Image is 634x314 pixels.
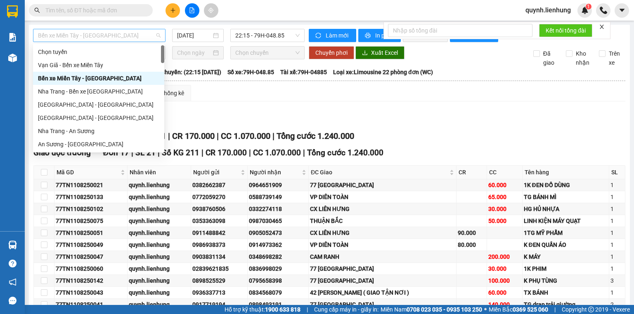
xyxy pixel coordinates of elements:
[610,216,624,225] div: 1
[309,46,354,59] button: Chuyển phơi
[161,89,184,98] div: Thống kê
[310,276,455,285] div: 77 [GEOGRAPHIC_DATA]
[235,29,300,42] span: 22:15 - 79H-048.85
[56,216,126,225] div: 77TN1108250075
[587,4,590,9] span: 1
[355,46,405,59] button: downloadXuất Excel
[375,31,394,40] span: In phơi
[249,240,307,249] div: 0914973362
[310,228,455,237] div: CX LIÊN HƯNG
[9,260,17,267] span: question-circle
[249,264,307,273] div: 0836998029
[309,29,356,42] button: syncLàm mới
[488,180,521,190] div: 60.000
[56,228,126,237] div: 77TN1108250051
[38,113,159,122] div: [GEOGRAPHIC_DATA] - [GEOGRAPHIC_DATA]
[38,140,159,149] div: An Sương - [GEOGRAPHIC_DATA]
[314,305,379,314] span: Cung cấp máy in - giấy in:
[488,264,521,273] div: 30.000
[56,288,126,297] div: 77TN1108250043
[161,68,221,77] span: Chuyến: (22:15 [DATE])
[249,192,307,202] div: 0588739149
[54,251,128,263] td: 77TN1108250047
[33,72,164,85] div: Bến xe Miền Tây - Nha Trang
[9,278,17,286] span: notification
[221,131,270,141] span: CC 1.070.000
[192,252,246,261] div: 0903831134
[57,168,119,177] span: Mã GD
[310,192,455,202] div: VP DIÊN TOÀN
[310,180,455,190] div: 77 [GEOGRAPHIC_DATA]
[128,166,191,179] th: Nhân viên
[34,7,40,13] span: search
[523,166,609,179] th: Tên hàng
[488,276,521,285] div: 100.000
[489,305,548,314] span: Miền Bắc
[610,180,624,190] div: 1
[524,240,608,249] div: K ĐEN QUẦN ÁO
[45,6,143,15] input: Tìm tên, số ĐT hoặc mã đơn
[56,300,126,309] div: 77TN1108250041
[8,241,17,249] img: warehouse-icon
[488,252,521,261] div: 200.000
[54,179,128,191] td: 77TN1108250021
[56,204,126,213] div: 77TN1108250102
[524,204,608,213] div: HG HỦ NHỰA
[249,216,307,225] div: 0987030465
[307,305,308,314] span: |
[177,48,211,57] input: Chọn ngày
[33,45,164,59] div: Chọn tuyến
[189,7,195,13] span: file-add
[38,87,159,96] div: Nha Trang - Bến xe [GEOGRAPHIC_DATA]
[539,24,592,37] button: Kết nối tổng đài
[177,31,211,40] input: 11/08/2025
[458,240,485,249] div: 80.000
[249,180,307,190] div: 0964651909
[56,264,126,273] div: 77TN1108250060
[249,228,307,237] div: 0905052473
[192,240,246,249] div: 0986938373
[56,240,126,249] div: 77TN1108250049
[311,168,448,177] span: ĐC Giao
[524,264,608,273] div: 1K PHIM
[610,288,624,297] div: 1
[458,228,485,237] div: 90.000
[484,308,487,311] span: ⚪️
[610,276,624,285] div: 3
[204,3,218,18] button: aim
[129,216,189,225] div: quynh.lienhung
[192,300,246,309] div: 0917719194
[54,299,128,311] td: 77TN1108250041
[524,216,608,225] div: LINH KIỆN MÁY QUẠT
[371,48,398,57] span: Xuất Excel
[610,300,624,309] div: 2
[33,148,91,157] span: Giao dọc đường
[249,148,251,157] span: |
[524,180,608,190] div: 1K ĐEN ĐỒ DÙNG
[129,300,189,309] div: quynh.lienhung
[524,192,608,202] div: TG BÁNH MÌ
[581,7,589,14] img: icon-new-feature
[315,33,322,39] span: sync
[38,127,159,136] div: Nha Trang - An Sương
[310,216,455,225] div: THUẬN BẮC
[208,7,214,13] span: aim
[310,288,455,297] div: 42 [PERSON_NAME] ( GIAO TẬN NƠI )
[519,5,577,15] span: quynh.lienhung
[265,306,300,313] strong: 1900 633 818
[33,98,164,111] div: Tịnh Biên - Khánh Hòa
[235,47,300,59] span: Chọn chuyến
[310,204,455,213] div: CX LIÊN HƯNG
[326,31,350,40] span: Làm mới
[610,204,624,213] div: 1
[524,252,608,261] div: K MÁY
[487,166,523,179] th: CC
[33,138,164,151] div: An Sương - Nha Trang
[135,148,156,157] span: SL 21
[600,7,607,14] img: phone-icon
[554,305,556,314] span: |
[33,124,164,138] div: Nha Trang - An Sương
[381,305,482,314] span: Miền Nam
[33,111,164,124] div: Nha Trang - Hà Tiên
[166,3,180,18] button: plus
